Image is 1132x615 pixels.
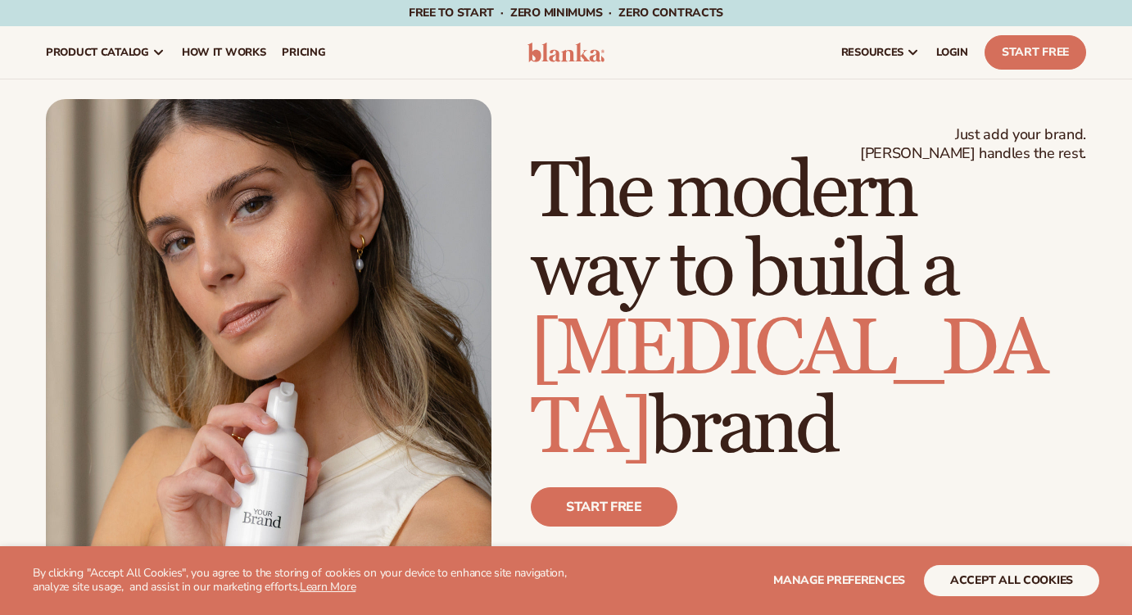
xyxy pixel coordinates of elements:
button: Manage preferences [773,565,905,596]
h1: The modern way to build a brand [531,153,1086,468]
span: [MEDICAL_DATA] [531,301,1044,476]
p: By clicking "Accept All Cookies", you agree to the storing of cookies on your device to enhance s... [33,567,571,595]
span: Free to start · ZERO minimums · ZERO contracts [409,5,723,20]
span: Manage preferences [773,572,905,588]
a: Start Free [985,35,1086,70]
a: product catalog [38,26,174,79]
a: Start free [531,487,677,527]
span: LOGIN [936,46,968,59]
a: How It Works [174,26,274,79]
span: resources [841,46,903,59]
span: How It Works [182,46,266,59]
span: pricing [282,46,325,59]
a: Learn More [300,579,355,595]
button: accept all cookies [924,565,1099,596]
a: resources [833,26,928,79]
span: product catalog [46,46,149,59]
a: LOGIN [928,26,976,79]
span: Just add your brand. [PERSON_NAME] handles the rest. [860,125,1086,164]
img: logo [528,43,604,62]
a: pricing [274,26,333,79]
